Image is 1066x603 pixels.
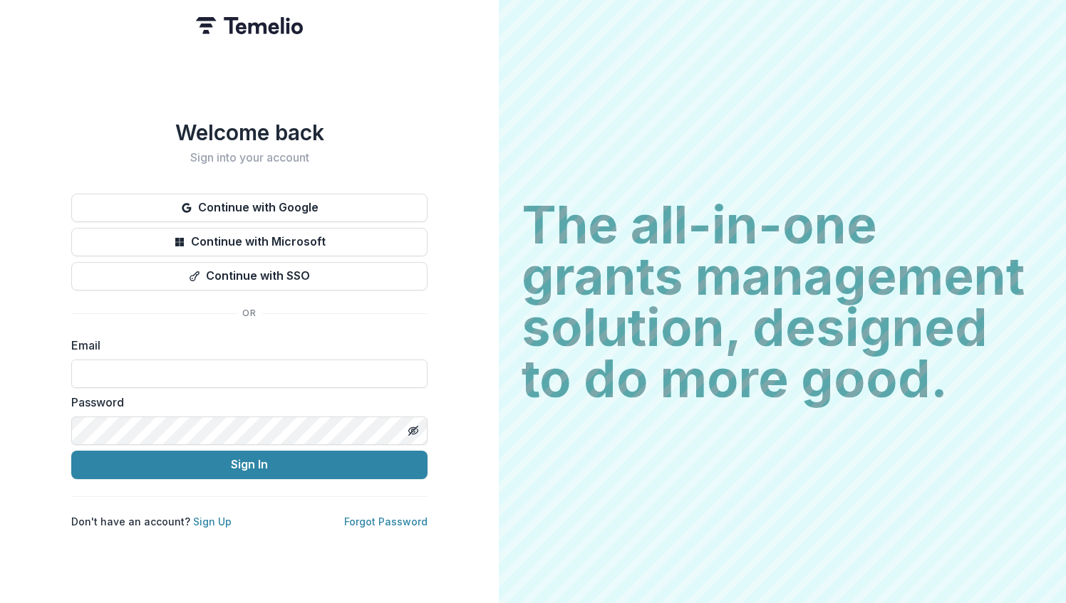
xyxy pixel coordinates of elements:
h1: Welcome back [71,120,428,145]
label: Password [71,394,419,411]
label: Email [71,337,419,354]
button: Continue with Microsoft [71,228,428,256]
button: Continue with Google [71,194,428,222]
a: Sign Up [193,515,232,528]
h2: Sign into your account [71,151,428,164]
button: Sign In [71,451,428,479]
img: Temelio [196,17,303,34]
button: Toggle password visibility [402,419,425,442]
p: Don't have an account? [71,514,232,529]
a: Forgot Password [344,515,428,528]
button: Continue with SSO [71,262,428,290]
